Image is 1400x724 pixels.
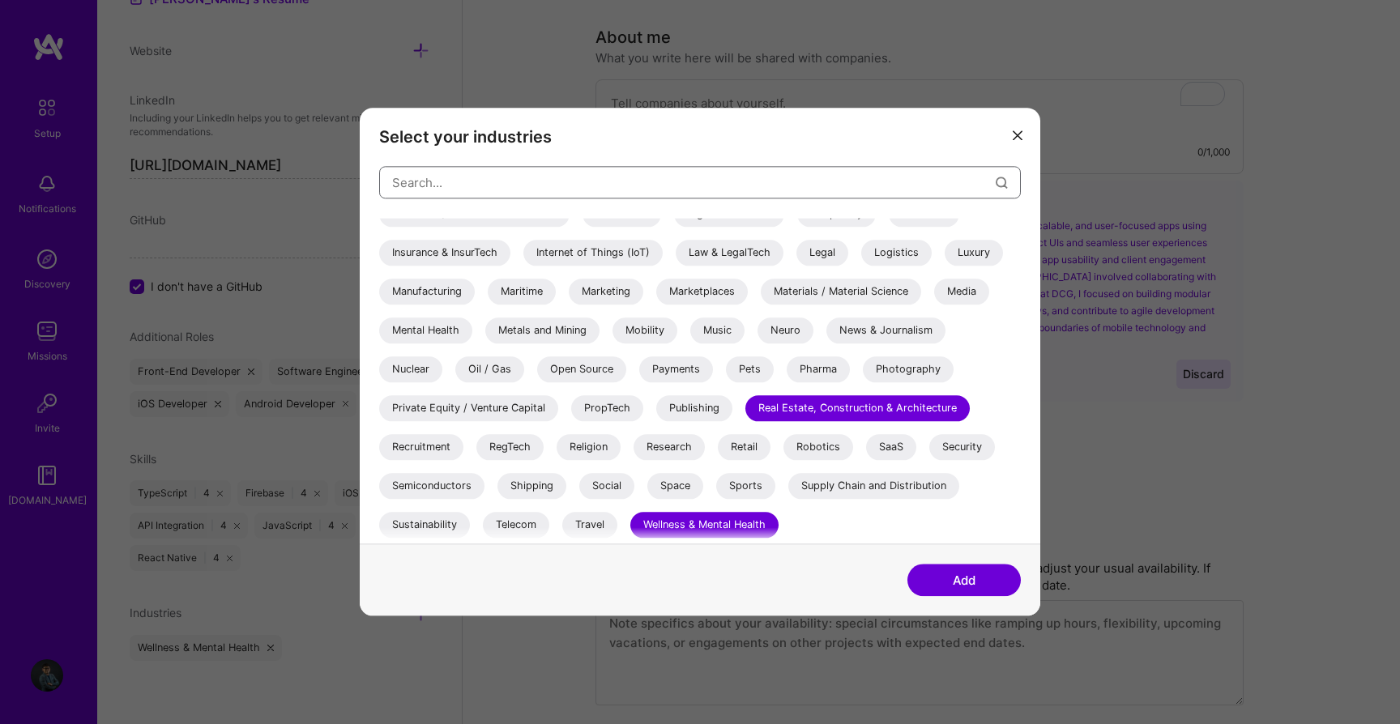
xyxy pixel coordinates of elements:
[761,279,921,305] div: Materials / Material Science
[379,434,463,460] div: Recruitment
[863,356,954,382] div: Photography
[571,395,643,421] div: PropTech
[647,473,703,499] div: Space
[945,240,1003,266] div: Luxury
[392,162,996,203] input: Search...
[656,395,732,421] div: Publishing
[379,512,470,538] div: Sustainability
[787,356,850,382] div: Pharma
[379,317,472,343] div: Mental Health
[562,512,617,538] div: Travel
[537,356,626,382] div: Open Source
[797,201,876,227] div: Hospitality
[630,512,779,538] div: Wellness & Mental Health
[379,473,484,499] div: Semiconductors
[455,356,524,382] div: Oil / Gas
[674,201,784,227] div: Higher Education
[634,434,705,460] div: Research
[523,240,663,266] div: Internet of Things (IoT)
[483,512,549,538] div: Telecom
[379,395,558,421] div: Private Equity / Venture Capital
[690,317,745,343] div: Music
[379,279,475,305] div: Manufacturing
[745,395,970,421] div: Real Estate, Construction & Architecture
[1013,130,1022,140] i: icon Close
[379,356,442,382] div: Nuclear
[861,240,932,266] div: Logistics
[557,434,621,460] div: Religion
[656,279,748,305] div: Marketplaces
[726,356,774,382] div: Pets
[379,127,1021,147] h3: Select your industries
[758,317,813,343] div: Neuro
[716,473,775,499] div: Sports
[996,177,1008,189] i: icon Search
[788,473,959,499] div: Supply Chain and Distribution
[569,279,643,305] div: Marketing
[907,564,1021,597] button: Add
[676,240,783,266] div: Law & LegalTech
[639,356,713,382] div: Payments
[579,473,634,499] div: Social
[889,201,959,227] div: Industrial
[360,108,1040,615] div: modal
[497,473,566,499] div: Shipping
[796,240,848,266] div: Legal
[866,434,916,460] div: SaaS
[718,434,770,460] div: Retail
[379,201,570,227] div: Hardware / Consumer Electronics
[485,317,600,343] div: Metals and Mining
[583,201,661,227] div: Healthcare
[488,279,556,305] div: Maritime
[612,317,677,343] div: Mobility
[476,434,544,460] div: RegTech
[783,434,853,460] div: Robotics
[379,240,510,266] div: Insurance & InsurTech
[934,279,989,305] div: Media
[826,317,945,343] div: News & Journalism
[929,434,995,460] div: Security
